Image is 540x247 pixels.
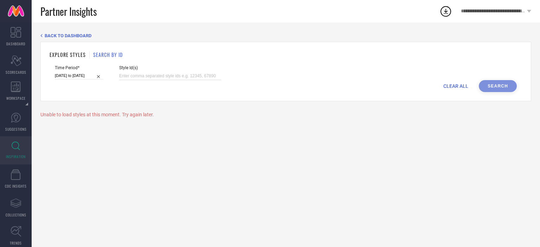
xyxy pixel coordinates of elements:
span: CLEAR ALL [443,83,468,89]
div: Back TO Dashboard [40,33,531,38]
span: Partner Insights [40,4,97,19]
h1: EXPLORE STYLES [50,51,86,58]
span: Time Period* [55,65,103,70]
span: COLLECTIONS [6,212,26,217]
input: Select time period [55,72,103,79]
span: BACK TO DASHBOARD [45,33,91,38]
div: Open download list [439,5,452,18]
span: DASHBOARD [6,41,25,46]
input: Enter comma separated style ids e.g. 12345, 67890 [119,72,221,80]
span: TRENDS [10,240,22,246]
span: Style Id(s) [119,65,221,70]
span: SUGGESTIONS [5,126,27,132]
span: CDC INSIGHTS [5,183,27,189]
span: WORKSPACE [6,96,26,101]
h1: SEARCH BY ID [93,51,123,58]
span: SCORECARDS [6,70,26,75]
span: INSPIRATION [6,154,26,159]
div: Unable to load styles at this moment. Try again later. [40,112,531,117]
